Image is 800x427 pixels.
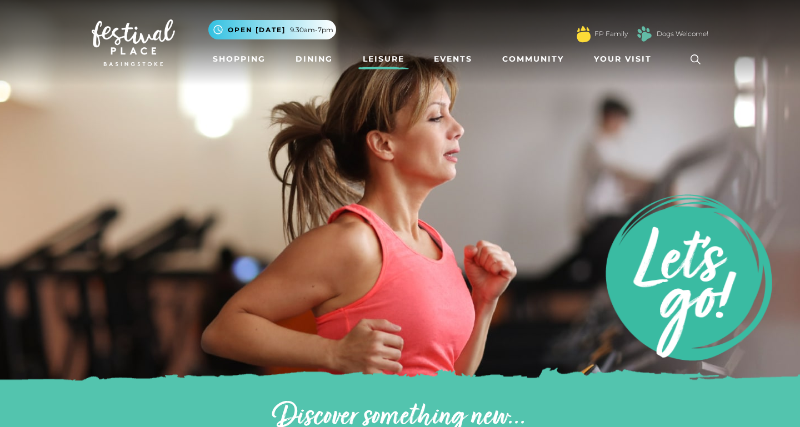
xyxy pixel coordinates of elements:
a: Events [429,49,477,69]
a: Leisure [358,49,409,69]
span: Open [DATE] [228,25,286,35]
img: Festival Place Logo [92,19,175,66]
a: Dining [291,49,337,69]
a: Shopping [208,49,270,69]
a: FP Family [594,29,628,39]
span: 9.30am-7pm [290,25,333,35]
a: Your Visit [589,49,662,69]
button: Open [DATE] 9.30am-7pm [208,20,336,39]
span: Your Visit [594,53,652,65]
a: Community [498,49,568,69]
a: Dogs Welcome! [657,29,708,39]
